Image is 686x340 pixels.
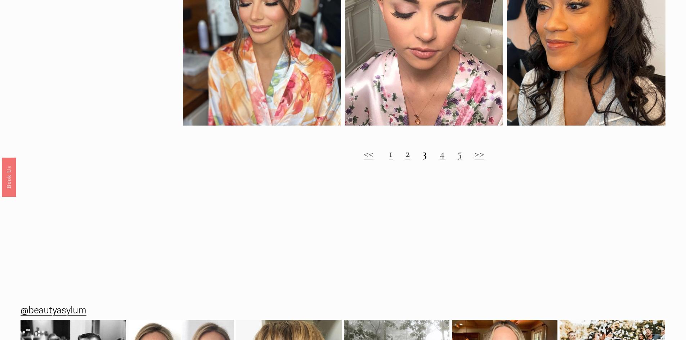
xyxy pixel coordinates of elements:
a: 2 [405,147,411,160]
a: 5 [457,147,462,160]
a: 1 [389,147,393,160]
a: << [364,147,373,160]
a: >> [475,147,484,160]
a: 4 [440,147,445,160]
strong: 3 [422,147,427,160]
a: Book Us [2,157,16,196]
a: @beautyasylum [21,302,86,319]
